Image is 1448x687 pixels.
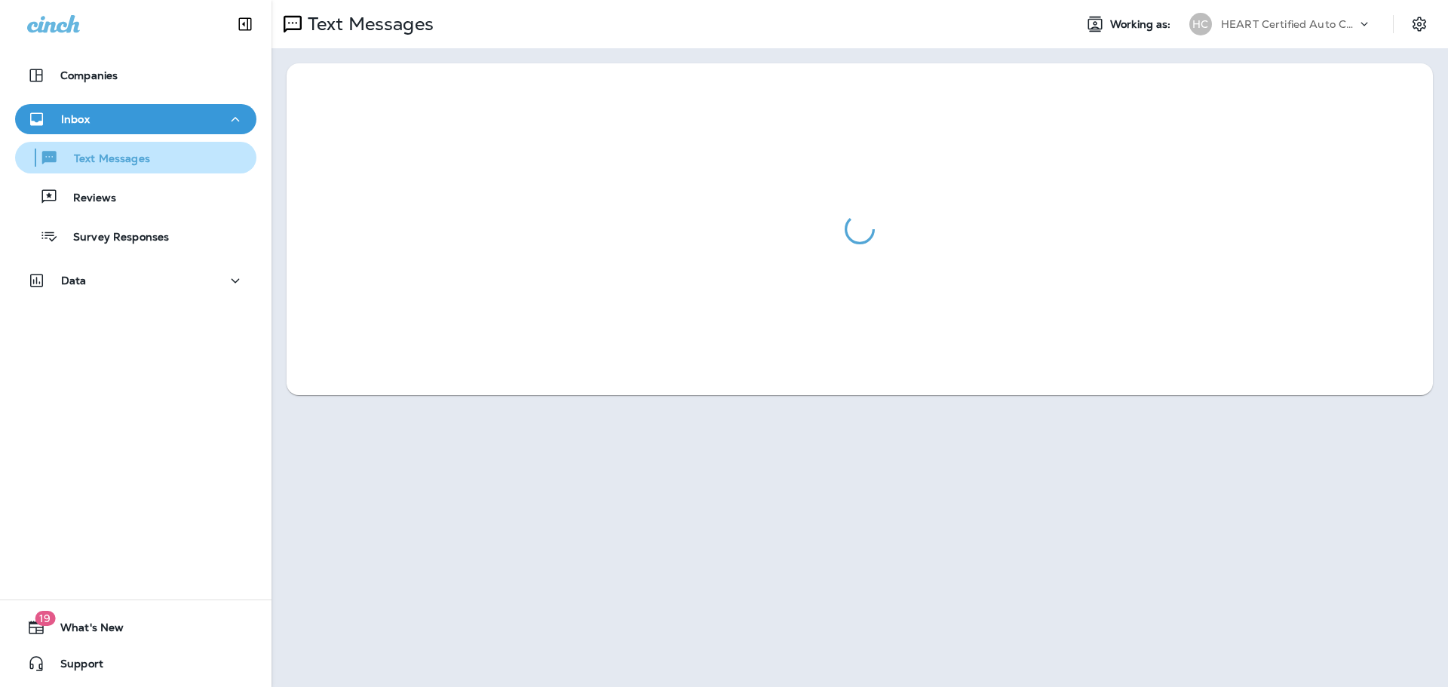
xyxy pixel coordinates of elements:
p: Survey Responses [58,231,169,245]
span: What's New [45,621,124,639]
p: Inbox [61,113,90,125]
button: Settings [1406,11,1433,38]
span: Support [45,658,103,676]
button: Text Messages [15,142,256,173]
span: Working as: [1110,18,1174,31]
button: Reviews [15,181,256,213]
p: Reviews [58,192,116,206]
span: 19 [35,611,55,626]
p: Text Messages [302,13,434,35]
button: Data [15,265,256,296]
button: Companies [15,60,256,90]
button: Collapse Sidebar [224,9,266,39]
div: HC [1189,13,1212,35]
p: Companies [60,69,118,81]
button: Survey Responses [15,220,256,252]
button: 19What's New [15,612,256,643]
button: Inbox [15,104,256,134]
p: HEART Certified Auto Care [1221,18,1357,30]
p: Text Messages [59,152,150,167]
button: Support [15,649,256,679]
p: Data [61,274,87,287]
